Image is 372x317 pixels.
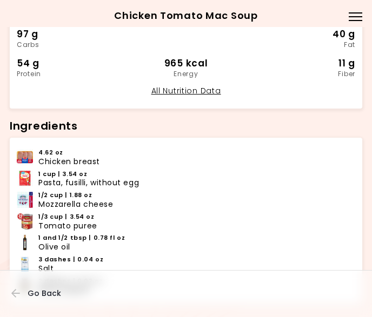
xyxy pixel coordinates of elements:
span: 4.62 oz [38,148,63,157]
div: 11 g [243,56,355,71]
span: Chicken breast [38,157,100,166]
span: 1/2 cup | 1.88 oz [38,191,92,200]
h2: Ingredients [10,118,362,135]
div: Energy [130,71,242,77]
span: Go Back [28,289,61,298]
span: 1 cup | 3.54 oz [38,170,87,179]
div: Carbs [17,42,129,48]
span: Tomato puree [38,221,97,231]
span: 3 dashes | 0.04 oz [38,255,103,264]
span: Pasta, fusilli, without egg [38,178,139,187]
div: Fiber [243,71,355,77]
div: 97 g [17,27,129,42]
h2: Chicken Tomato Mac Soup [11,7,361,24]
div: 40 g [243,27,355,42]
span: Salt [38,264,54,273]
div: Protein [17,71,129,77]
span: 1 and 1/2 tbsp | 0.78 fl oz [38,233,125,242]
span: Olive oil [38,242,70,252]
div: Fat [243,42,355,48]
div: 965 kcal [130,56,242,71]
span: Mozzarella cheese [38,200,114,209]
div: 54 g [17,56,129,71]
button: Go Back [11,281,76,305]
a: All Nutrition Data [151,85,221,96]
span: 1/3 cup | 3.54 oz [38,212,95,221]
